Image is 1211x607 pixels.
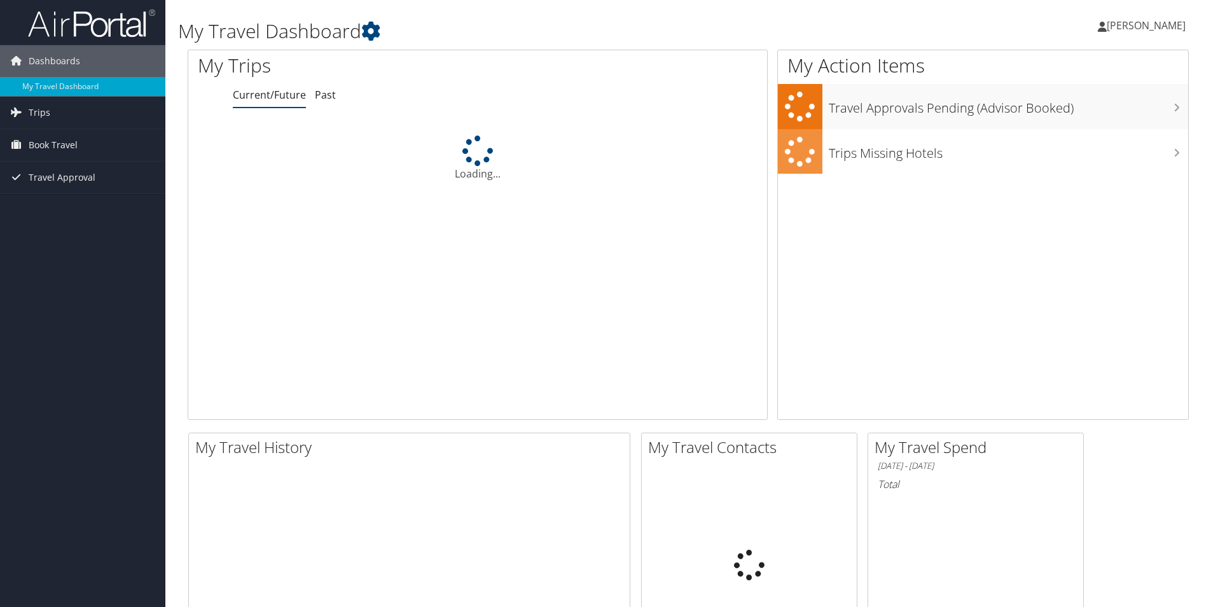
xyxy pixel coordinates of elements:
[878,477,1074,491] h6: Total
[29,97,50,129] span: Trips
[178,18,858,45] h1: My Travel Dashboard
[878,460,1074,472] h6: [DATE] - [DATE]
[778,129,1188,174] a: Trips Missing Hotels
[315,88,336,102] a: Past
[29,45,80,77] span: Dashboards
[195,436,630,458] h2: My Travel History
[829,93,1188,117] h3: Travel Approvals Pending (Advisor Booked)
[1107,18,1186,32] span: [PERSON_NAME]
[29,129,78,161] span: Book Travel
[188,136,767,181] div: Loading...
[829,138,1188,162] h3: Trips Missing Hotels
[198,52,516,79] h1: My Trips
[233,88,306,102] a: Current/Future
[778,52,1188,79] h1: My Action Items
[875,436,1083,458] h2: My Travel Spend
[778,84,1188,129] a: Travel Approvals Pending (Advisor Booked)
[648,436,857,458] h2: My Travel Contacts
[28,8,155,38] img: airportal-logo.png
[29,162,95,193] span: Travel Approval
[1098,6,1198,45] a: [PERSON_NAME]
